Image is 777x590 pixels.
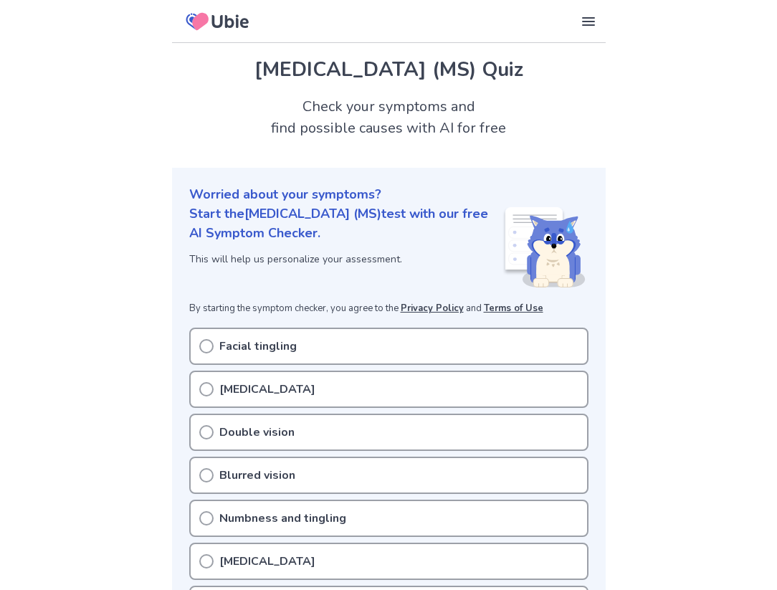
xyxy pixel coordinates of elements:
h2: Check your symptoms and find possible causes with AI for free [172,96,606,139]
a: Terms of Use [484,302,543,315]
h1: [MEDICAL_DATA] (MS) Quiz [189,54,588,85]
p: [MEDICAL_DATA] [219,553,315,570]
p: This will help us personalize your assessment. [189,252,502,267]
p: Facial tingling [219,338,297,355]
p: [MEDICAL_DATA] [219,381,315,398]
p: Worried about your symptoms? [189,185,588,204]
p: Blurred vision [219,467,295,484]
p: By starting the symptom checker, you agree to the and [189,302,588,316]
p: Start the [MEDICAL_DATA] (MS) test with our free AI Symptom Checker. [189,204,502,243]
img: Shiba [502,207,586,287]
p: Double vision [219,424,295,441]
a: Privacy Policy [401,302,464,315]
p: Numbness and tingling [219,510,346,527]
